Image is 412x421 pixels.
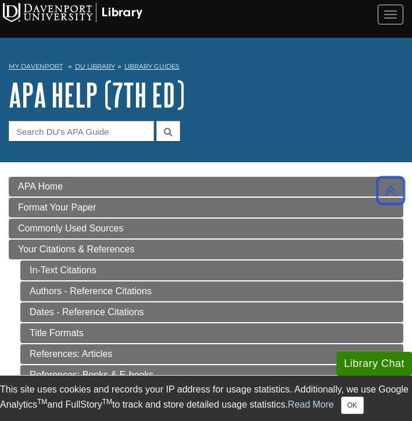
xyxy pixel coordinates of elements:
img: Davenport University Logo [3,3,142,22]
sup: TM [37,398,47,406]
a: My Davenport [9,62,63,72]
a: Library Guides [124,62,180,70]
a: Your Citations & References [9,240,403,259]
a: Commonly Used Sources [9,219,403,238]
a: Back to Top [372,183,409,198]
span: Format Your Paper [18,202,96,212]
a: References: Books & E-books [20,365,403,385]
span: Your Citations & References [18,244,134,254]
button: Library Chat [336,352,412,376]
a: APA Help (7th Ed) [9,77,185,113]
input: Search DU's APA Guide [9,121,154,141]
a: DU Library [75,62,115,70]
a: References: Articles [20,344,403,364]
a: APA Home [9,177,403,197]
a: Dates - Reference Citations [20,302,403,322]
a: Title Formats [20,323,403,343]
button: Close [341,397,364,414]
span: APA Home [18,181,63,191]
a: In-Text Citations [20,261,403,280]
span: Commonly Used Sources [18,223,123,233]
sup: TM [102,398,112,406]
a: Authors - Reference Citations [20,281,403,301]
a: Format Your Paper [9,198,403,217]
a: Read More [288,399,334,409]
